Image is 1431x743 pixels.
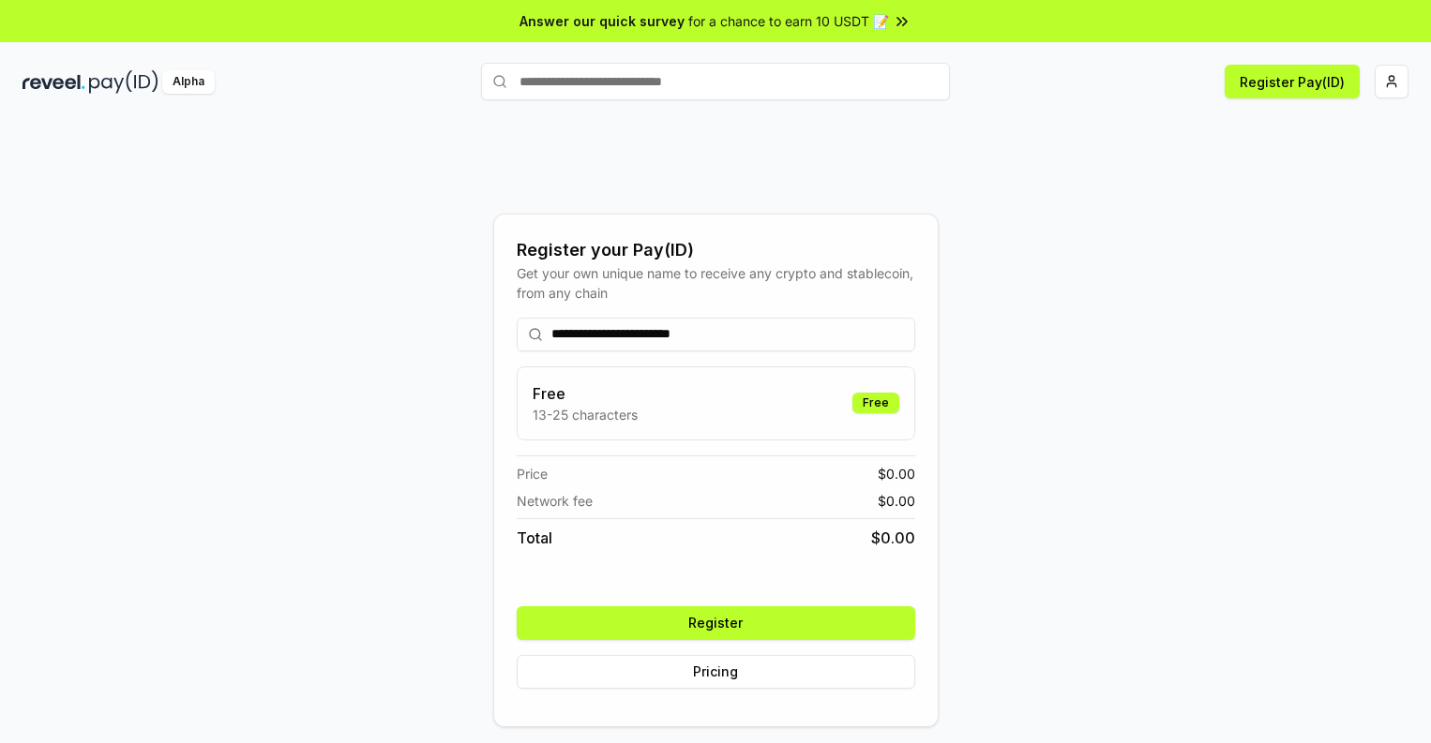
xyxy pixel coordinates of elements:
[517,606,915,640] button: Register
[520,11,685,31] span: Answer our quick survey
[517,263,915,303] div: Get your own unique name to receive any crypto and stablecoin, from any chain
[852,393,899,413] div: Free
[162,70,215,94] div: Alpha
[878,491,915,511] span: $ 0.00
[517,464,548,483] span: Price
[1225,65,1360,98] button: Register Pay(ID)
[517,527,552,549] span: Total
[89,70,158,94] img: pay_id
[517,237,915,263] div: Register your Pay(ID)
[517,655,915,689] button: Pricing
[517,491,593,511] span: Network fee
[688,11,889,31] span: for a chance to earn 10 USDT 📝
[533,382,638,405] h3: Free
[871,527,915,549] span: $ 0.00
[878,464,915,483] span: $ 0.00
[533,405,638,424] p: 13-25 characters
[23,70,85,94] img: reveel_dark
